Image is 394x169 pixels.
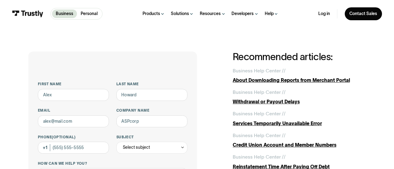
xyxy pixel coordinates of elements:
a: Business Help Center //Withdrawal or Payout Delays [233,89,366,106]
div: Resources [200,11,221,17]
p: Business [56,11,73,17]
div: / [284,132,286,139]
div: Credit Union Account and Member Numbers [233,141,366,149]
div: Developers [231,11,254,17]
a: Log in [318,11,330,17]
div: / [284,153,286,161]
div: Solutions [171,11,189,17]
input: Alex [38,89,109,101]
a: Business Help Center //Credit Union Account and Member Numbers [233,132,366,149]
div: Services Temporarily Unavailable Error [233,120,366,127]
a: Contact Sales [345,7,382,20]
label: First name [38,82,109,86]
label: Company name [116,108,187,113]
div: Business Help Center / [233,153,284,161]
input: ASPcorp [116,115,187,127]
label: Subject [116,135,187,140]
img: Trustly Logo [12,10,43,17]
label: How can we help you? [38,161,187,166]
a: Business Help Center //About Downloading Reports from Merchant Portal [233,67,366,84]
div: Withdrawal or Payout Delays [233,98,366,106]
div: Business Help Center / [233,67,284,75]
p: Personal [81,11,98,17]
div: Business Help Center / [233,89,284,96]
div: About Downloading Reports from Merchant Portal [233,77,366,84]
input: (555) 555-5555 [38,142,109,154]
h2: Recommended articles: [233,52,366,62]
span: (Optional) [52,135,75,139]
label: Last name [116,82,187,86]
a: Business Help Center //Services Temporarily Unavailable Error [233,110,366,127]
div: / [284,67,286,75]
label: Email [38,108,109,113]
div: Business Help Center / [233,132,284,139]
div: Contact Sales [349,11,377,17]
div: Business Help Center / [233,110,284,117]
input: alex@mail.com [38,115,109,127]
div: Select subject [123,144,150,151]
div: / [284,89,286,96]
div: / [284,110,286,117]
a: Personal [77,10,101,18]
label: Phone [38,135,109,140]
div: Help [265,11,274,17]
div: Products [143,11,160,17]
input: Howard [116,89,187,101]
a: Business [52,10,77,18]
